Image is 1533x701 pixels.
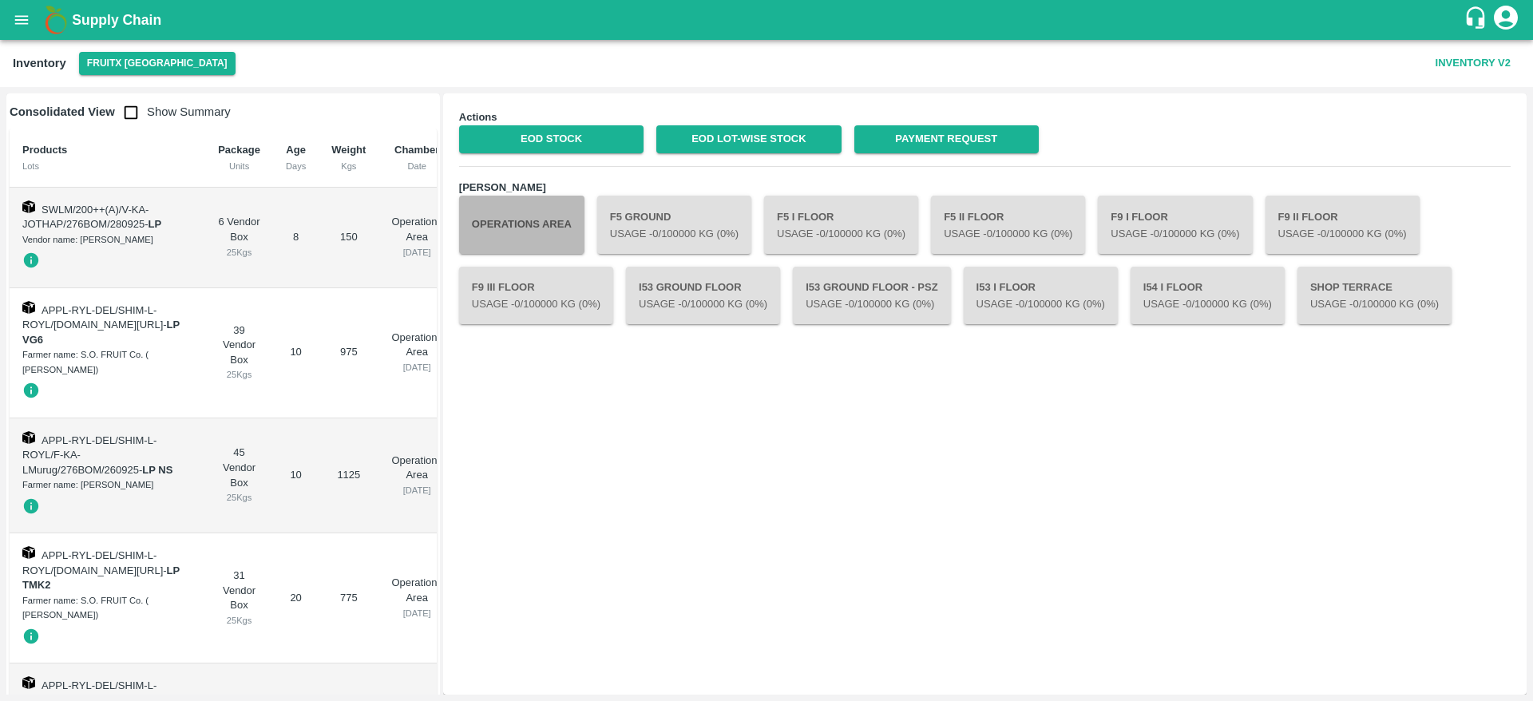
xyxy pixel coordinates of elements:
p: Usage - 0 /100000 Kg (0%) [976,297,1105,312]
div: [DATE] [391,483,442,497]
div: 39 Vendor Box [218,323,260,382]
b: Chamber [394,144,439,156]
b: Weight [331,144,366,156]
img: box [22,301,35,314]
button: F5 GroundUsage -0/100000 Kg (0%) [597,196,751,253]
button: Inventory V2 [1429,50,1517,77]
p: Operations Area [391,576,442,605]
span: - [145,218,161,230]
div: Lots [22,159,192,173]
b: Actions [459,111,497,123]
button: F9 I FloorUsage -0/100000 Kg (0%) [1098,196,1252,253]
b: Package [218,144,260,156]
div: [DATE] [391,606,442,620]
b: Age [286,144,306,156]
button: F9 III FloorUsage -0/100000 Kg (0%) [459,267,613,324]
span: APPL-RYL-DEL/SHIM-L-ROYL/[DOMAIN_NAME][URL] [22,549,163,576]
p: Usage - 0 /100000 Kg (0%) [944,227,1072,242]
p: Usage - 0 /100000 Kg (0%) [472,297,600,312]
span: 1125 [337,469,360,481]
b: [PERSON_NAME] [459,181,546,193]
div: 25 Kgs [218,490,260,505]
div: Farmer name: [PERSON_NAME] [22,477,192,492]
td: 10 [273,288,319,418]
p: Operations Area [391,215,442,244]
p: Usage - 0 /100000 Kg (0%) [1143,297,1272,312]
b: Products [22,144,67,156]
p: Operations Area [391,331,442,360]
a: Supply Chain [72,9,1464,31]
span: APPL-RYL-DEL/SHIM-L-ROYL/[DOMAIN_NAME][URL] [22,304,163,331]
button: Operations Area [459,196,584,253]
a: Payment Request [854,125,1039,153]
div: Date [391,159,442,173]
button: F9 II FloorUsage -0/100000 Kg (0%) [1266,196,1420,253]
button: I53 Ground Floor - PSZUsage -0/100000 Kg (0%) [793,267,950,324]
span: 775 [340,592,358,604]
b: Consolidated View [10,105,115,118]
button: I53 Ground FloorUsage -0/100000 Kg (0%) [626,267,780,324]
p: Usage - 0 /100000 Kg (0%) [639,297,767,312]
button: open drawer [3,2,40,38]
div: 45 Vendor Box [218,446,260,505]
div: 25 Kgs [218,367,260,382]
div: Farmer name: S.O. FRUIT Co. ( [PERSON_NAME]) [22,593,192,623]
b: Inventory [13,57,66,69]
b: Supply Chain [72,12,161,28]
div: Days [286,159,306,173]
a: EOD Stock [459,125,644,153]
p: Usage - 0 /100000 Kg (0%) [1111,227,1239,242]
td: 10 [273,418,319,534]
p: Usage - 0 /100000 Kg (0%) [610,227,739,242]
img: logo [40,4,72,36]
a: EOD Lot-wise Stock [656,125,841,153]
strong: LP VG6 [22,319,180,346]
td: 20 [273,533,319,663]
span: Show Summary [115,105,231,118]
span: SWLM/200++(A)/V-KA-JOTHAP/276BOM/280925 [22,204,149,231]
div: 31 Vendor Box [218,568,260,628]
span: - [139,464,172,476]
img: box [22,200,35,213]
strong: LP NS [142,464,172,476]
span: - [22,319,180,346]
span: APPL-RYL-DEL/SHIM-L-ROYL/F-KA-LMurug/276BOM/260925 [22,434,156,476]
img: box [22,431,35,444]
div: Farmer name: S.O. FRUIT Co. ( [PERSON_NAME]) [22,347,192,377]
div: customer-support [1464,6,1491,34]
button: F5 II FloorUsage -0/100000 Kg (0%) [931,196,1085,253]
button: Shop TerraceUsage -0/100000 Kg (0%) [1297,267,1452,324]
p: Usage - 0 /100000 Kg (0%) [806,297,937,312]
span: 975 [340,346,358,358]
p: Usage - 0 /100000 Kg (0%) [1310,297,1439,312]
button: Select DC [79,52,236,75]
p: Usage - 0 /100000 Kg (0%) [1278,227,1407,242]
div: [DATE] [391,245,442,259]
strong: LP [149,218,162,230]
p: Operations Area [391,453,442,483]
div: Vendor name: [PERSON_NAME] [22,232,192,247]
div: account of current user [1491,3,1520,37]
span: 150 [340,231,358,243]
img: box [22,676,35,689]
p: Usage - 0 /100000 Kg (0%) [777,227,905,242]
button: F5 I FloorUsage -0/100000 Kg (0%) [764,196,918,253]
div: 6 Vendor Box [218,215,260,259]
td: 8 [273,188,319,288]
div: Units [218,159,260,173]
button: I54 I FloorUsage -0/100000 Kg (0%) [1131,267,1285,324]
button: I53 I FloorUsage -0/100000 Kg (0%) [964,267,1118,324]
div: Kgs [331,159,366,173]
img: box [22,546,35,559]
div: 25 Kgs [218,613,260,628]
div: [DATE] [391,360,442,374]
div: 25 Kgs [218,245,260,259]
